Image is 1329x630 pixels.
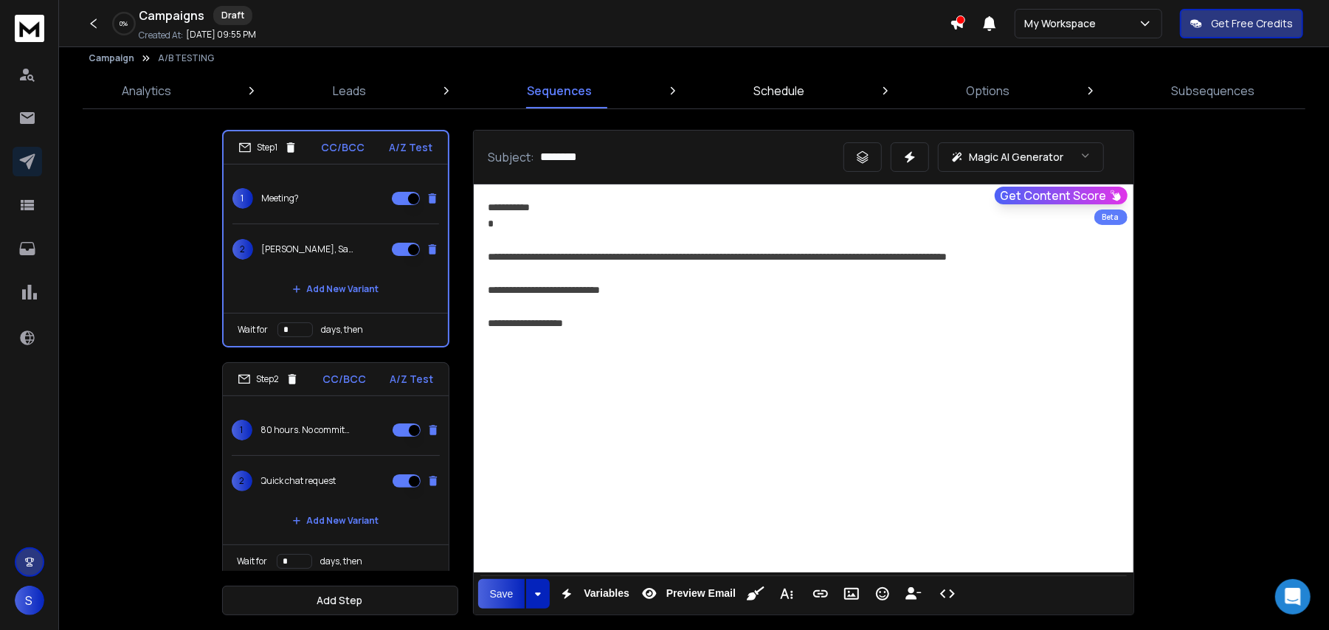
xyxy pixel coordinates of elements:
button: Save [478,579,525,609]
p: Analytics [122,82,171,100]
li: Step2CC/BCCA/Z Test180 hours. No commitment.2Quick chat requestAdd New VariantWait fordays, then [222,362,449,578]
p: Wait for [238,555,268,567]
p: days, then [322,324,364,336]
a: Subsequences [1162,73,1263,108]
button: Add Step [222,586,458,615]
a: Analytics [113,73,180,108]
p: Sequences [528,82,593,100]
img: logo [15,15,44,42]
button: Preview Email [635,579,739,609]
p: CC/BCC [322,372,366,387]
p: Leads [333,82,366,100]
span: Variables [581,587,632,600]
p: A/B TESTING [158,52,214,64]
p: Schedule [753,82,804,100]
span: 1 [232,420,252,440]
span: Preview Email [663,587,739,600]
span: 1 [232,188,253,209]
p: Quick chat request [261,475,336,487]
div: Step 1 [238,141,297,154]
a: Sequences [519,73,601,108]
p: Get Free Credits [1211,16,1293,31]
li: Step1CC/BCCA/Z Test1Meeting?2[PERSON_NAME], Say "yes" to connectAdd New VariantWait fordays, then [222,130,449,347]
button: S [15,586,44,615]
button: Magic AI Generator [938,142,1104,172]
h1: Campaigns [139,7,204,24]
p: CC/BCC [322,140,365,155]
button: Add New Variant [280,506,391,536]
p: My Workspace [1024,16,1102,31]
div: Open Intercom Messenger [1275,579,1311,615]
p: days, then [321,555,363,567]
button: Get Free Credits [1180,9,1303,38]
p: [PERSON_NAME], Say "yes" to connect [262,243,356,255]
p: Subject: [489,148,535,166]
p: Subsequences [1171,82,1254,100]
p: Created At: [139,30,183,41]
p: 0 % [120,19,128,28]
p: Wait for [238,324,269,336]
button: Add New Variant [280,274,391,304]
p: A/Z Test [390,372,434,387]
p: 80 hours. No commitment. [261,424,356,436]
button: Get Content Score [995,187,1128,204]
p: Options [966,82,1009,100]
div: Step 2 [238,373,299,386]
span: 2 [232,239,253,260]
p: [DATE] 09:55 PM [186,29,256,41]
button: Code View [933,579,962,609]
p: Magic AI Generator [970,150,1064,165]
button: Campaign [89,52,134,64]
a: Leads [324,73,375,108]
a: Options [957,73,1018,108]
div: Beta [1094,210,1128,225]
a: Schedule [745,73,813,108]
p: A/Z Test [390,140,433,155]
p: Meeting? [262,193,300,204]
div: Draft [213,6,252,25]
button: Variables [553,579,632,609]
span: 2 [232,471,252,491]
